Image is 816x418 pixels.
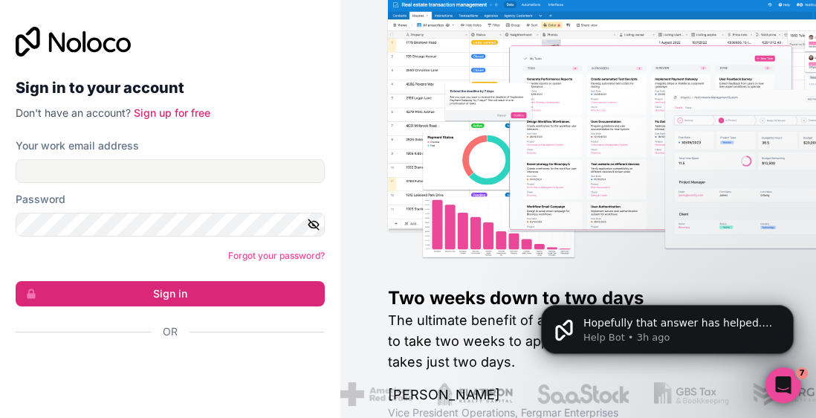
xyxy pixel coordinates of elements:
[796,367,808,379] span: 7
[163,324,178,339] span: Or
[228,250,325,261] a: Forgot your password?
[765,367,801,403] iframe: Intercom live chat
[16,138,139,153] label: Your work email address
[388,286,769,310] h1: Two weeks down to two days
[16,159,325,183] input: Email address
[388,310,769,373] h2: The ultimate benefit of adopting Noloco is that what used to take two weeks to approve and proces...
[16,74,325,101] h2: Sign in to your account
[16,106,131,119] span: Don't have an account?
[388,385,769,405] h1: [PERSON_NAME]
[311,382,383,406] img: /assets/american-red-cross-BAupjrZR.png
[8,356,320,388] iframe: Sign in with Google Button
[16,213,325,237] input: Password
[16,281,325,306] button: Sign in
[134,106,210,119] a: Sign up for free
[519,274,816,378] iframe: Intercom notifications message
[16,192,65,207] label: Password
